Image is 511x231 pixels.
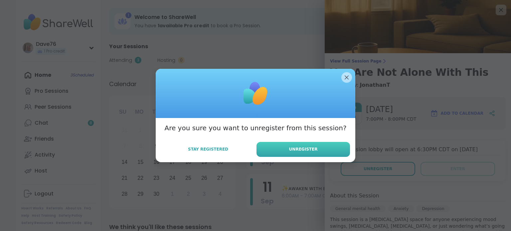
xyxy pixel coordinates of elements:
span: Stay Registered [188,146,228,152]
button: Stay Registered [161,142,255,156]
button: Unregister [256,142,350,157]
span: Unregister [289,146,318,152]
h3: Are you sure you want to unregister from this session? [164,123,346,133]
img: ShareWell Logomark [239,77,272,110]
